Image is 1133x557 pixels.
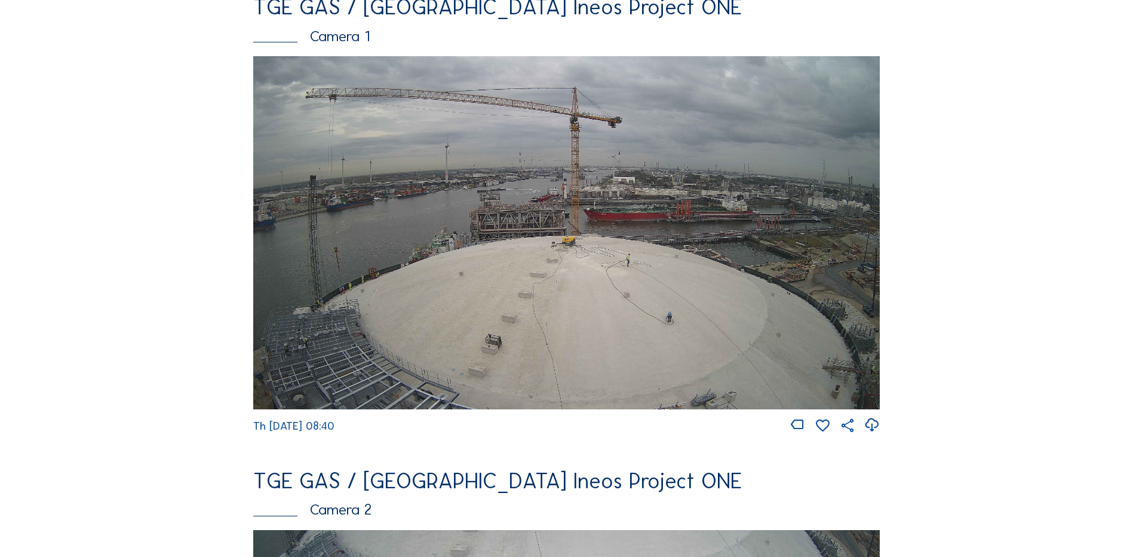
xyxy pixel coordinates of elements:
div: TGE GAS / [GEOGRAPHIC_DATA] Ineos Project ONE [253,470,880,492]
span: Th [DATE] 08:40 [253,420,334,433]
img: Image [253,56,880,409]
div: Camera 2 [253,502,880,517]
div: Camera 1 [253,29,880,44]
